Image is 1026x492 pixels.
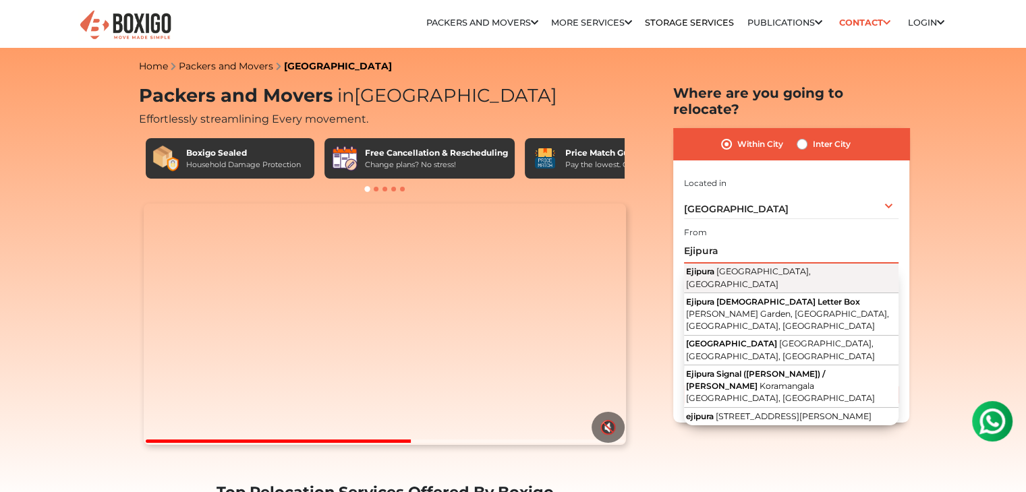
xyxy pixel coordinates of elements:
div: Change plans? No stress! [365,159,508,171]
div: Pay the lowest. Guaranteed! [565,159,668,171]
button: ejipura [STREET_ADDRESS][PERSON_NAME] [684,408,899,425]
button: 🔇 [592,412,625,443]
a: Packers and Movers [426,18,538,28]
video: Your browser does not support the video tag. [144,204,626,445]
span: [STREET_ADDRESS][PERSON_NAME] [716,411,872,421]
span: Ejipura Signal ([PERSON_NAME]) / [PERSON_NAME] [686,369,825,391]
button: [GEOGRAPHIC_DATA] [GEOGRAPHIC_DATA], [GEOGRAPHIC_DATA], [GEOGRAPHIC_DATA] [684,336,899,366]
a: [GEOGRAPHIC_DATA] [284,60,392,72]
span: Ejipura [DEMOGRAPHIC_DATA] Letter Box [686,297,860,307]
a: Home [139,60,168,72]
span: Effortlessly streamlining Every movement. [139,113,368,125]
button: Ejipura [GEOGRAPHIC_DATA], [GEOGRAPHIC_DATA] [684,264,899,294]
span: in [337,84,354,106]
label: From [684,226,707,239]
a: Contact [835,12,895,33]
span: [GEOGRAPHIC_DATA] [333,84,557,106]
h2: Where are you going to relocate? [673,85,909,117]
label: Located in [684,177,726,189]
h1: Packers and Movers [139,85,631,107]
label: Within City [737,136,783,152]
img: Boxigo Sealed [152,145,179,172]
div: Price Match Guarantee [565,147,668,159]
img: Boxigo [78,9,173,42]
span: [GEOGRAPHIC_DATA] [684,203,789,215]
button: Ejipura [DEMOGRAPHIC_DATA] Letter Box [PERSON_NAME] Garden, [GEOGRAPHIC_DATA], [GEOGRAPHIC_DATA],... [684,293,899,336]
img: Price Match Guarantee [532,145,559,172]
a: More services [551,18,632,28]
span: Ejipura [686,266,714,276]
a: Publications [747,18,822,28]
div: Free Cancellation & Rescheduling [365,147,508,159]
img: Free Cancellation & Rescheduling [331,145,358,172]
span: [PERSON_NAME] Garden, [GEOGRAPHIC_DATA], [GEOGRAPHIC_DATA], [GEOGRAPHIC_DATA] [686,309,889,332]
a: Storage Services [645,18,734,28]
span: [GEOGRAPHIC_DATA], [GEOGRAPHIC_DATA] [686,266,811,289]
div: Household Damage Protection [186,159,301,171]
span: [GEOGRAPHIC_DATA], [GEOGRAPHIC_DATA], [GEOGRAPHIC_DATA] [686,338,875,361]
label: Inter City [813,136,851,152]
a: Login [908,18,944,28]
div: Boxigo Sealed [186,147,301,159]
img: whatsapp-icon.svg [13,13,40,40]
input: Select Building or Nearest Landmark [684,240,899,264]
span: Koramangala [GEOGRAPHIC_DATA], [GEOGRAPHIC_DATA] [686,381,875,404]
button: Ejipura Signal ([PERSON_NAME]) / [PERSON_NAME] Koramangala [GEOGRAPHIC_DATA], [GEOGRAPHIC_DATA] [684,365,899,408]
a: Packers and Movers [179,60,273,72]
span: [GEOGRAPHIC_DATA] [686,338,777,348]
span: ejipura [686,411,714,421]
